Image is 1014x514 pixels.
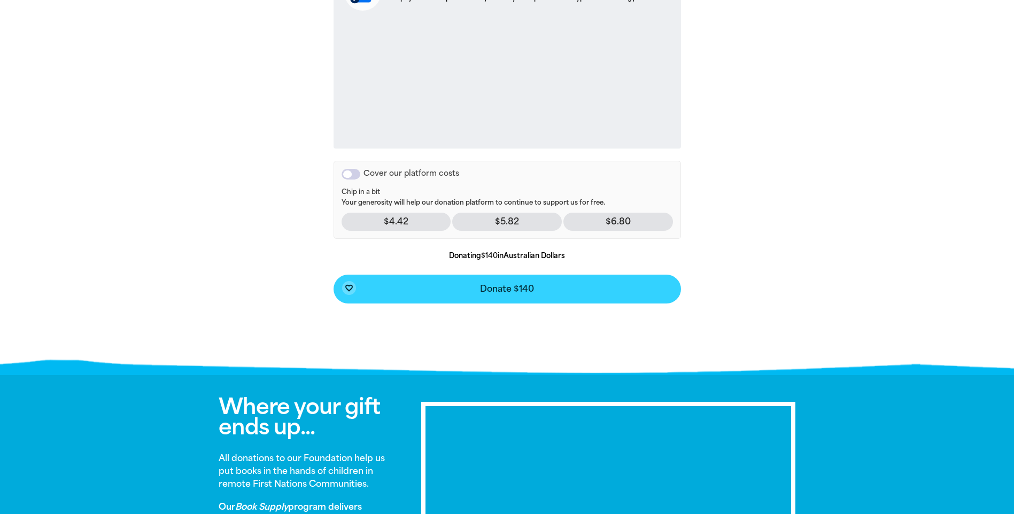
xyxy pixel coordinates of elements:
iframe: Secure payment input frame [342,19,672,139]
span: Where your gift ends up... [219,394,380,440]
p: $4.42 [342,213,451,231]
p: $5.82 [452,213,562,231]
p: Your generosity will help our donation platform to continue to support us for free. [342,188,673,207]
span: Donate $140 [480,285,534,293]
p: Donating in Australian Dollars [334,251,681,261]
b: $140 [481,252,498,260]
span: Chip in a bit [342,188,673,197]
em: Book Supply [235,502,288,512]
button: favorite_borderDonate $140 [334,275,681,303]
strong: All donations to our Foundation help us put books in the hands of children in remote First Nation... [219,453,385,489]
i: favorite_border [345,284,353,292]
button: Cover our platform costs [342,169,360,180]
p: $6.80 [563,213,673,231]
